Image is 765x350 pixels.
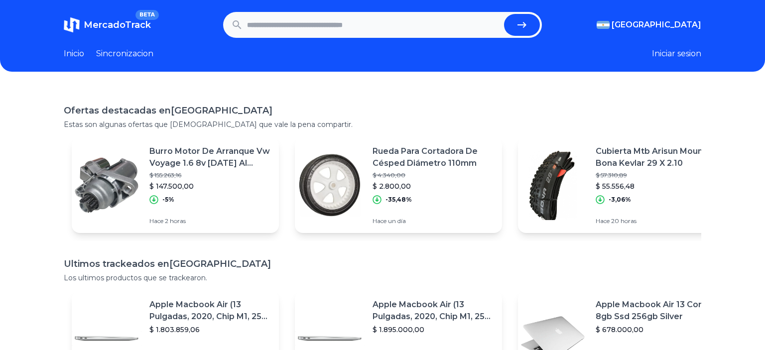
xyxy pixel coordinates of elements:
[64,104,701,117] h1: Ofertas destacadas en [GEOGRAPHIC_DATA]
[373,181,494,191] p: $ 2.800,00
[596,171,717,179] p: $ 57.310,89
[373,217,494,225] p: Hace un día
[609,196,631,204] p: -3,06%
[612,19,701,31] span: [GEOGRAPHIC_DATA]
[64,273,701,283] p: Los ultimos productos que se trackearon.
[96,48,153,60] a: Sincronizacion
[149,181,271,191] p: $ 147.500,00
[373,171,494,179] p: $ 4.340,00
[596,325,717,335] p: $ 678.000,00
[596,299,717,323] p: Apple Macbook Air 13 Core I5 8gb Ssd 256gb Silver
[149,171,271,179] p: $ 155.263,16
[295,150,365,220] img: Featured image
[149,299,271,323] p: Apple Macbook Air (13 Pulgadas, 2020, Chip M1, 256 Gb De Ssd, 8 Gb De Ram) - Plata
[135,10,159,20] span: BETA
[162,196,174,204] p: -5%
[373,145,494,169] p: Rueda Para Cortadora De Césped Diámetro 110mm
[518,150,588,220] img: Featured image
[64,17,80,33] img: MercadoTrack
[385,196,412,204] p: -35,48%
[652,48,701,60] button: Iniciar sesion
[64,257,701,271] h1: Ultimos trackeados en [GEOGRAPHIC_DATA]
[149,325,271,335] p: $ 1.803.859,06
[295,137,502,233] a: Featured imageRueda Para Cortadora De Césped Diámetro 110mm$ 4.340,00$ 2.800,00-35,48%Hace un día
[64,17,151,33] a: MercadoTrackBETA
[373,325,494,335] p: $ 1.895.000,00
[518,137,725,233] a: Featured imageCubierta Mtb Arisun Mount Bona Kevlar 29 X 2.10$ 57.310,89$ 55.556,48-3,06%Hace 20 ...
[373,299,494,323] p: Apple Macbook Air (13 Pulgadas, 2020, Chip M1, 256 Gb De Ssd, 8 Gb De Ram) - Plata
[64,48,84,60] a: Inicio
[64,119,701,129] p: Estas son algunas ofertas que [DEMOGRAPHIC_DATA] que vale la pena compartir.
[596,145,717,169] p: Cubierta Mtb Arisun Mount Bona Kevlar 29 X 2.10
[149,217,271,225] p: Hace 2 horas
[596,217,717,225] p: Hace 20 horas
[597,19,701,31] button: [GEOGRAPHIC_DATA]
[72,137,279,233] a: Featured imageBurro Motor De Arranque Vw Voyage 1.6 8v [DATE] Al [DATE]$ 155.263,16$ 147.500,00-5...
[149,145,271,169] p: Burro Motor De Arranque Vw Voyage 1.6 8v [DATE] Al [DATE]
[84,19,151,30] span: MercadoTrack
[72,150,141,220] img: Featured image
[597,21,610,29] img: Argentina
[596,181,717,191] p: $ 55.556,48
